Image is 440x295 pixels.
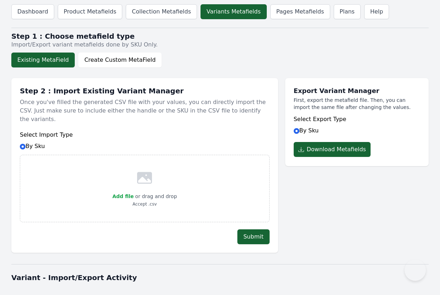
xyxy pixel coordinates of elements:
p: Once you've filled the generated CSV file with your values, you can directly import the CSV. Just... [20,95,270,126]
h1: Variant - Import/Export Activity [11,273,429,283]
a: Collection Metafields [126,4,197,19]
p: Import/Export variant metafields done by SKU Only. [11,40,429,49]
div: By Sku [294,115,420,135]
a: Pages Metafields [270,4,330,19]
h1: Step 2 : Import Existing Variant Manager [20,87,270,95]
span: Add file [112,193,134,199]
button: Create Custom MetaField [78,53,162,67]
button: Submit [237,229,270,244]
a: Variants Metafields [201,4,267,19]
h2: Step 1 : Choose metafield type [11,32,429,40]
p: or drag and drop [134,192,177,201]
h1: Export Variant Manager [294,87,420,95]
h6: Select Import Type [20,131,270,139]
button: Existing MetaField [11,53,75,67]
iframe: Toggle Customer Support [405,260,426,281]
a: Help [364,4,389,19]
h6: Select Export Type [294,115,420,124]
p: Accept .csv [112,201,177,208]
p: First, export the metafield file. Then, you can import the same file after changing the values. [294,97,420,111]
a: Dashboard [11,4,54,19]
div: By Sku [20,131,270,151]
button: Download Metafields [294,142,371,157]
a: Product Metafields [58,4,122,19]
a: Plans [334,4,361,19]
